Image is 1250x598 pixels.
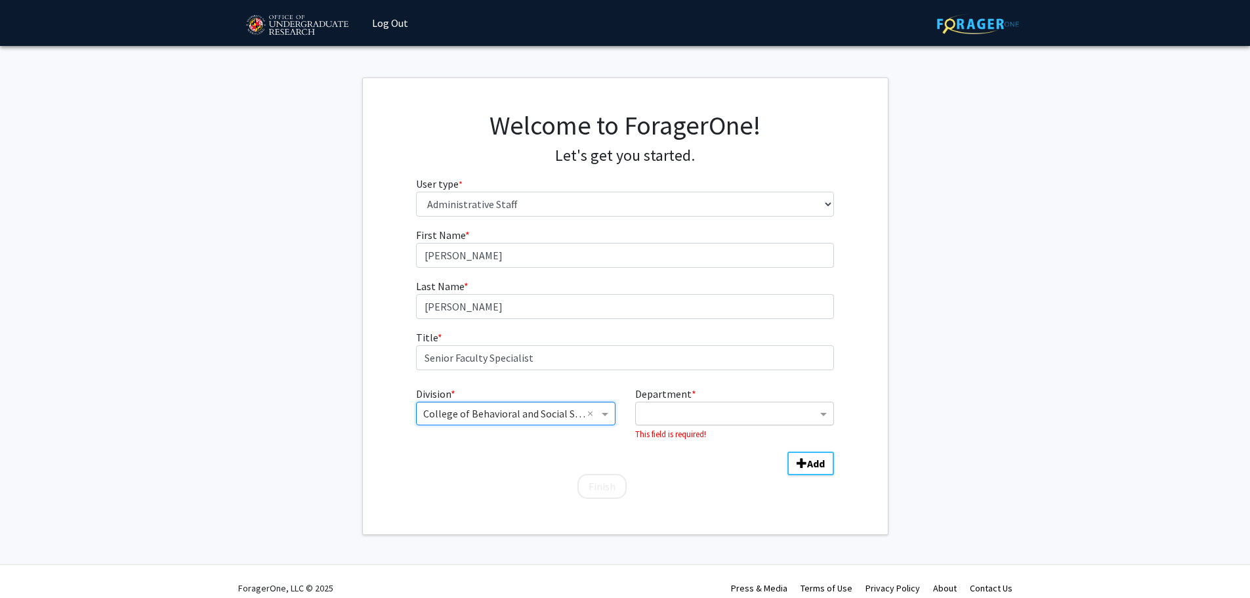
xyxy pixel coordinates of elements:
ng-select: Department [635,402,834,425]
small: This field is required! [635,429,706,439]
h4: Let's get you started. [416,146,834,165]
a: Privacy Policy [865,582,920,594]
a: Terms of Use [801,582,852,594]
div: Division [406,386,625,441]
iframe: Chat [10,539,56,588]
div: Department [625,386,844,441]
a: Press & Media [731,582,787,594]
img: University of Maryland Logo [241,9,352,42]
label: User type [416,176,463,192]
a: About [933,582,957,594]
span: Clear all [587,406,598,421]
h1: Welcome to ForagerOne! [416,110,834,141]
ng-select: Division [416,402,615,425]
span: Last Name [416,280,464,293]
button: Add Division/Department [787,452,834,475]
b: Add [807,457,825,470]
button: Finish [577,474,627,499]
span: Title [416,331,438,344]
img: ForagerOne Logo [937,14,1019,34]
a: Contact Us [970,582,1012,594]
span: First Name [416,228,465,242]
